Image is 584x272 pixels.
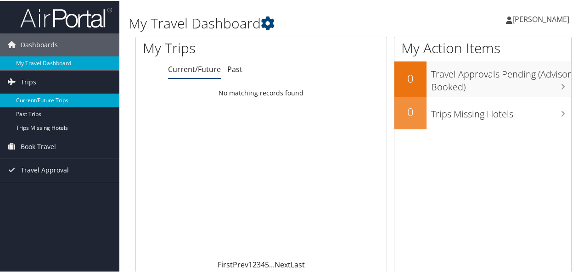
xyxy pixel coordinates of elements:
a: 4 [261,259,265,269]
a: 0Travel Approvals Pending (Advisor Booked) [394,61,571,96]
a: 5 [265,259,269,269]
a: [PERSON_NAME] [506,5,578,32]
h2: 0 [394,103,427,119]
h3: Travel Approvals Pending (Advisor Booked) [431,62,571,93]
a: 2 [253,259,257,269]
span: [PERSON_NAME] [512,13,569,23]
a: Prev [233,259,248,269]
a: Past [227,63,242,73]
a: First [218,259,233,269]
a: 0Trips Missing Hotels [394,96,571,128]
h2: 0 [394,70,427,85]
h1: My Action Items [394,38,571,57]
span: Trips [21,70,36,93]
span: Book Travel [21,134,56,157]
h1: My Trips [143,38,275,57]
span: Travel Approval [21,158,69,181]
h1: My Travel Dashboard [129,13,428,32]
span: Dashboards [21,33,58,56]
a: 1 [248,259,253,269]
h3: Trips Missing Hotels [431,102,571,120]
img: airportal-logo.png [20,6,112,28]
a: Last [291,259,305,269]
a: 3 [257,259,261,269]
a: Current/Future [168,63,221,73]
span: … [269,259,275,269]
a: Next [275,259,291,269]
td: No matching records found [136,84,387,100]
